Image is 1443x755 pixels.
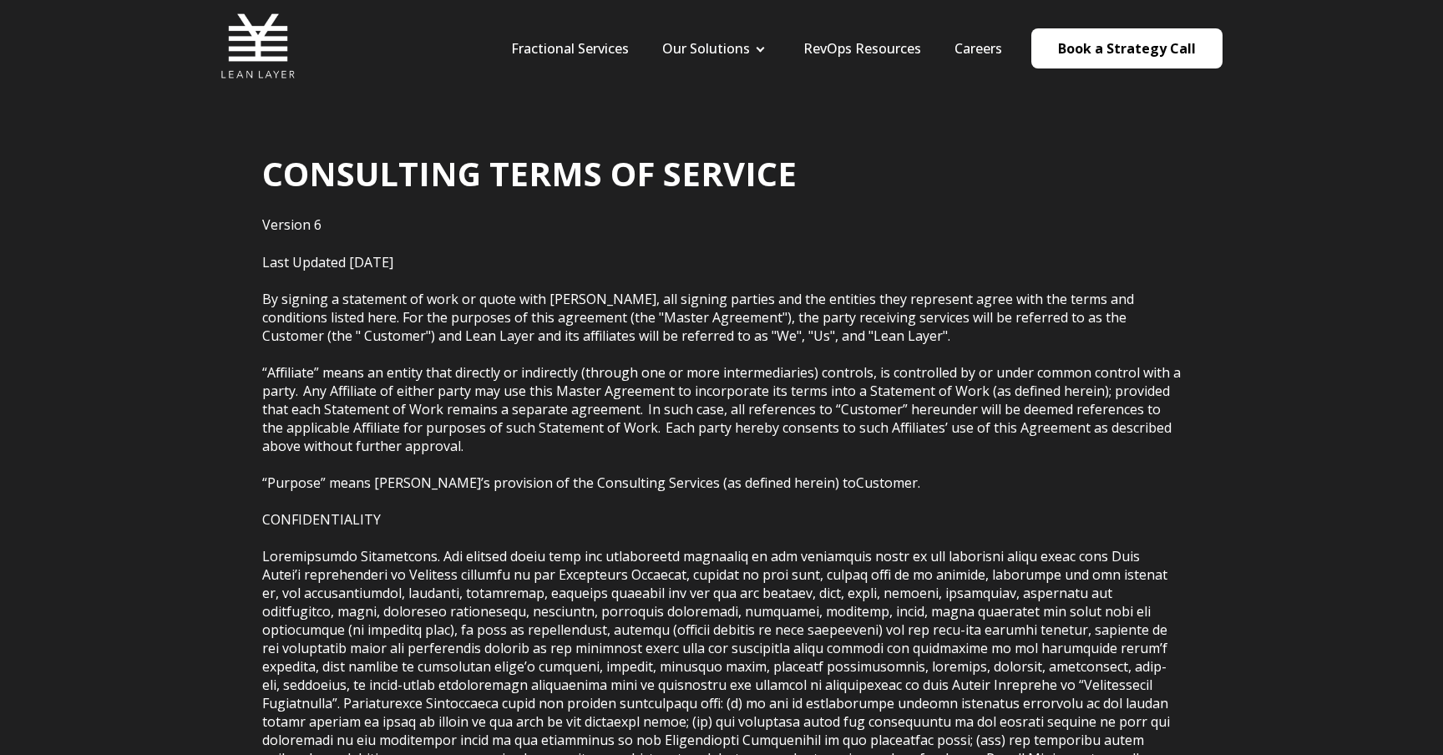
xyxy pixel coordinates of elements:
span: CONSULTING TERMS OF SERVICE [262,150,797,196]
a: Careers [954,39,1002,58]
span: “Affiliate” means an entity that directly or indirectly (through one or more intermediaries) cont... [262,363,1181,455]
span: Last Updated [DATE] [262,253,393,271]
span: “Purpose” means [PERSON_NAME]’s provision of the Consulting Services (as defined herein) to [262,474,856,492]
a: Our Solutions [662,39,750,58]
span: Customer. [856,474,920,492]
a: Fractional Services [511,39,629,58]
span: CONFIDENTIALITY [262,510,381,529]
div: Navigation Menu [494,39,1019,58]
a: Book a Strategy Call [1031,28,1223,68]
span: Version 6 [262,215,322,234]
img: Lean Layer Logo [220,8,296,84]
span: By signing a statement of work or quote with [PERSON_NAME], all signing parties and the entities ... [262,290,1134,345]
a: RevOps Resources [803,39,921,58]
